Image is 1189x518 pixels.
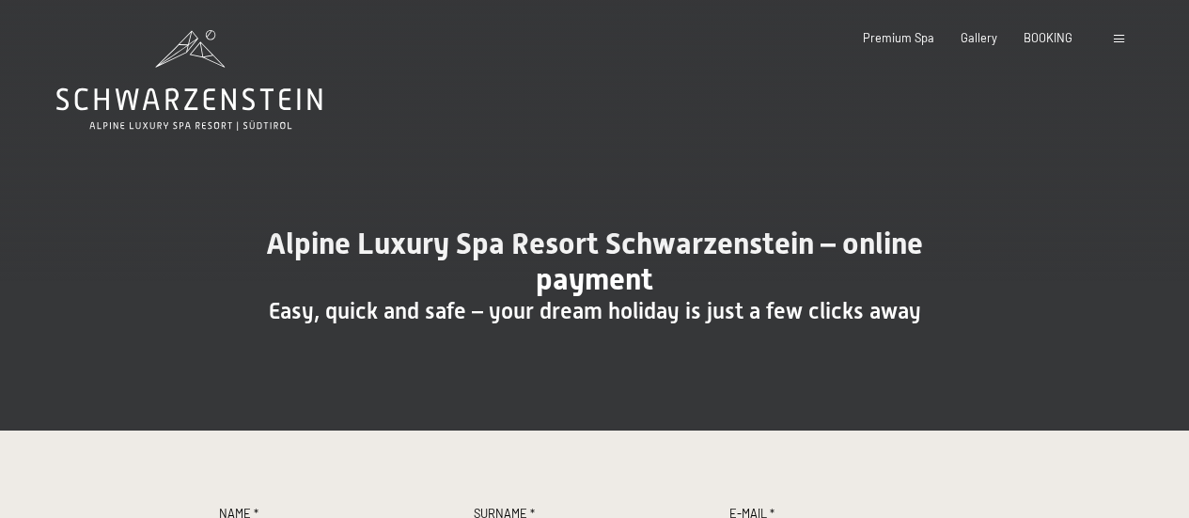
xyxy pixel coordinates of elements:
span: Easy, quick and safe – your dream holiday is just a few clicks away [269,298,921,324]
span: Alpine Luxury Spa Resort Schwarzenstein – online payment [266,226,923,297]
a: Gallery [961,30,997,45]
a: Premium Spa [863,30,934,45]
a: BOOKING [1024,30,1072,45]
